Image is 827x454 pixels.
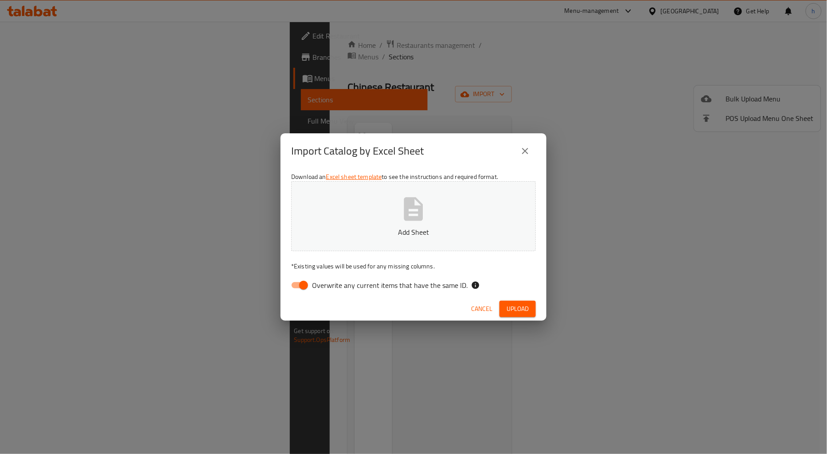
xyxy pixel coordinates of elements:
p: Add Sheet [305,227,522,237]
svg: If the overwrite option isn't selected, then the items that match an existing ID will be ignored ... [471,281,480,290]
span: Cancel [471,303,492,314]
button: close [515,140,536,162]
button: Upload [499,301,536,317]
button: Add Sheet [291,181,536,251]
h2: Import Catalog by Excel Sheet [291,144,424,158]
div: Download an to see the instructions and required format. [281,169,546,297]
p: Existing values will be used for any missing columns. [291,262,536,271]
a: Excel sheet template [326,171,382,182]
span: Upload [507,303,529,314]
button: Cancel [468,301,496,317]
span: Overwrite any current items that have the same ID. [312,280,468,291]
